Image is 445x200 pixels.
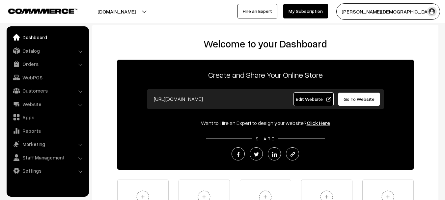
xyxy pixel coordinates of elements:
[8,58,87,70] a: Orders
[293,92,334,106] a: Edit Website
[344,96,375,102] span: Go To Website
[8,9,77,14] img: COMMMERCE
[8,98,87,110] a: Website
[8,7,66,14] a: COMMMERCE
[8,45,87,57] a: Catalog
[8,111,87,123] a: Apps
[8,71,87,83] a: WebPOS
[8,138,87,150] a: Marketing
[74,3,159,20] button: [DOMAIN_NAME]
[8,125,87,137] a: Reports
[237,4,277,18] a: Hire an Expert
[307,120,330,126] a: Click Here
[427,7,437,16] img: user
[8,31,87,43] a: Dashboard
[283,4,328,18] a: My Subscription
[99,38,432,50] h2: Welcome to your Dashboard
[117,119,414,127] div: Want to Hire an Expert to design your website?
[336,3,440,20] button: [PERSON_NAME][DEMOGRAPHIC_DATA]
[8,165,87,177] a: Settings
[338,92,380,106] a: Go To Website
[8,85,87,97] a: Customers
[8,152,87,163] a: Staff Management
[296,96,331,102] span: Edit Website
[117,69,414,81] p: Create and Share Your Online Store
[252,136,278,141] span: SHARE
